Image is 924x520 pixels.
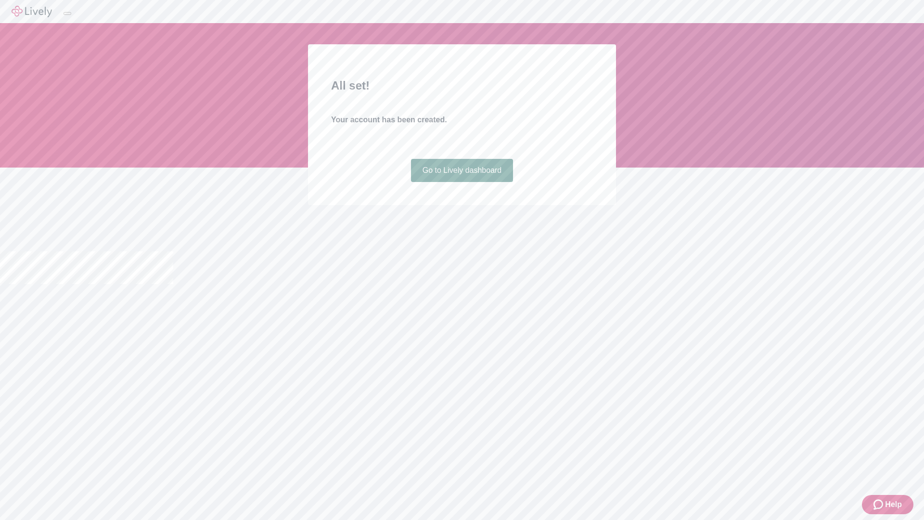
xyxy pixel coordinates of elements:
[331,77,593,94] h2: All set!
[862,495,913,514] button: Zendesk support iconHelp
[64,12,71,15] button: Log out
[873,499,885,510] svg: Zendesk support icon
[12,6,52,17] img: Lively
[331,114,593,126] h4: Your account has been created.
[885,499,902,510] span: Help
[411,159,513,182] a: Go to Lively dashboard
